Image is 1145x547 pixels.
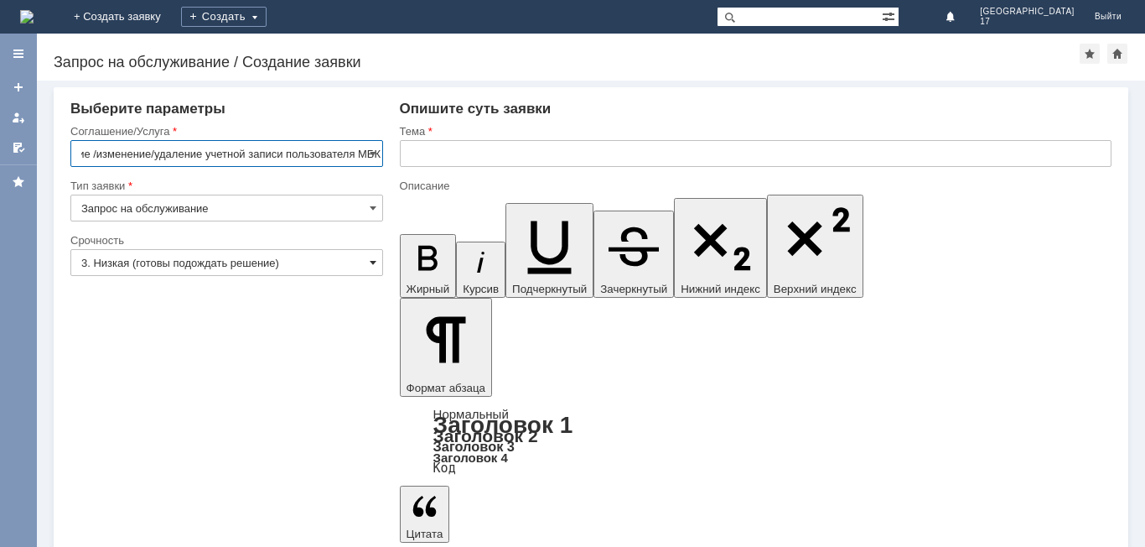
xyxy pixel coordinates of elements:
[1107,44,1127,64] div: Сделать домашней страницей
[400,298,492,397] button: Формат абзаца
[433,407,509,421] a: Нормальный
[5,104,32,131] a: Мои заявки
[20,10,34,23] img: logo
[5,134,32,161] a: Мои согласования
[70,101,225,117] span: Выберите параметры
[70,235,380,246] div: Срочность
[400,126,1108,137] div: Тема
[433,426,538,445] a: Заголовок 2
[407,382,485,394] span: Формат абзаца
[400,101,552,117] span: Опишите суть заявки
[54,54,1080,70] div: Запрос на обслуживание / Создание заявки
[400,486,450,543] button: Цитата
[456,242,505,298] button: Курсив
[400,234,457,298] button: Жирный
[407,528,443,540] span: Цитата
[400,180,1108,191] div: Описание
[512,283,587,295] span: Подчеркнутый
[70,180,380,191] div: Тип заявки
[400,409,1111,474] div: Формат абзаца
[433,461,456,476] a: Код
[674,198,767,298] button: Нижний индекс
[600,283,667,295] span: Зачеркнутый
[433,451,508,465] a: Заголовок 4
[774,283,857,295] span: Верхний индекс
[980,17,1075,27] span: 17
[505,203,593,298] button: Подчеркнутый
[882,8,899,23] span: Расширенный поиск
[70,126,380,137] div: Соглашение/Услуга
[463,283,499,295] span: Курсив
[1080,44,1100,64] div: Добавить в избранное
[980,7,1075,17] span: [GEOGRAPHIC_DATA]
[5,74,32,101] a: Создать заявку
[433,439,515,454] a: Заголовок 3
[767,195,863,298] button: Верхний индекс
[407,283,450,295] span: Жирный
[20,10,34,23] a: Перейти на домашнюю страницу
[181,7,267,27] div: Создать
[433,412,573,438] a: Заголовок 1
[681,283,760,295] span: Нижний индекс
[593,211,674,298] button: Зачеркнутый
